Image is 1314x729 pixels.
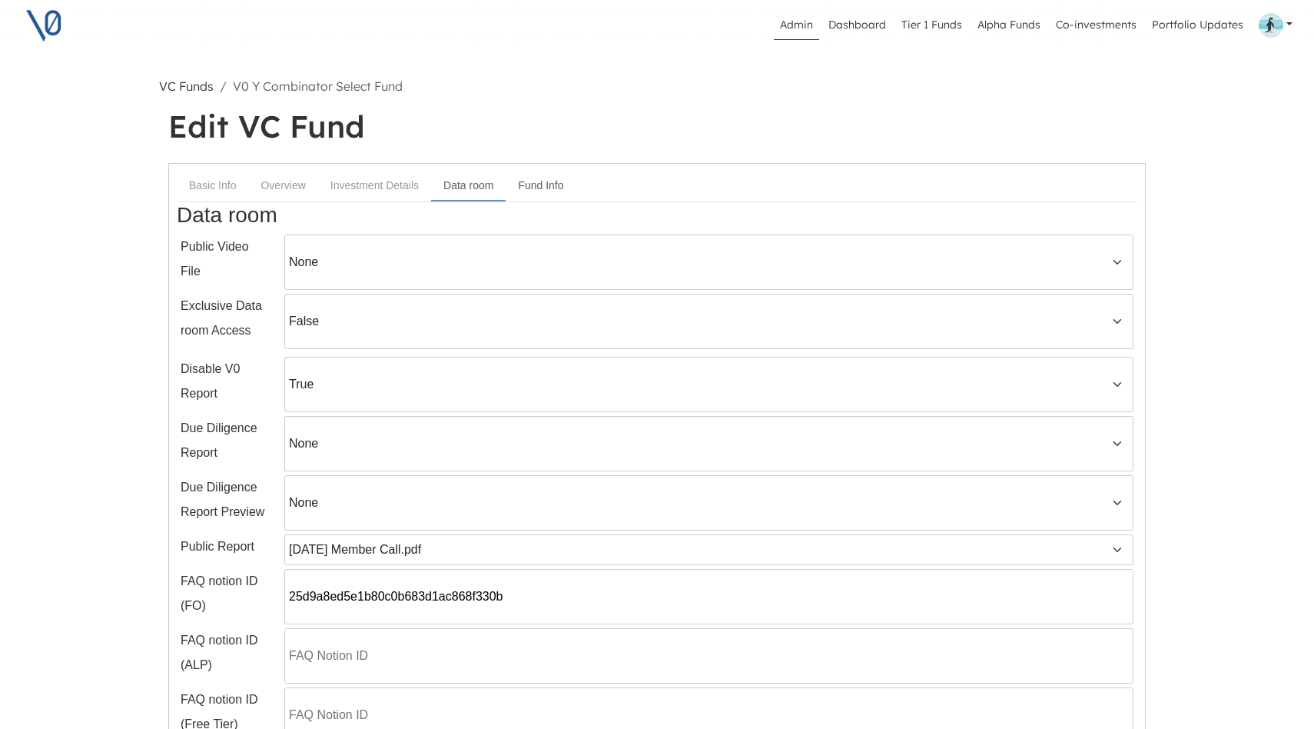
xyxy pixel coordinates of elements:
[971,11,1047,40] a: Alpha Funds
[181,569,265,618] label: FAQ notion ID (FO)
[181,235,265,284] label: Public Video File
[506,171,576,200] a: Fund Info
[284,569,1133,624] input: FAQ Notion ID
[318,171,431,200] a: Investment Details
[1259,13,1283,38] img: Profile
[159,78,214,94] a: VC Funds
[181,294,265,343] label: Exclusive Data room Access
[159,77,1155,95] nav: breadcrumb
[248,171,317,200] a: Overview
[1146,11,1249,40] a: Portfolio Updates
[431,171,506,201] a: Data room
[181,534,265,559] label: Public Report
[214,77,403,95] li: V0 Y Combinator Select Fund
[181,416,265,465] label: Due Diligence Report
[284,628,1133,684] input: FAQ Notion ID
[181,628,265,677] label: FAQ notion ID (ALP)
[1050,11,1143,40] a: Co-investments
[25,6,63,45] img: V0 logo
[168,108,1146,157] h1: Edit VC Fund
[177,202,1137,228] h3: Data room
[822,11,892,40] a: Dashboard
[177,171,248,200] a: Basic Info
[181,357,265,406] label: Disable V0 Report
[895,11,968,40] a: Tier 1 Funds
[774,11,819,40] a: Admin
[181,475,265,524] label: Due Diligence Report Preview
